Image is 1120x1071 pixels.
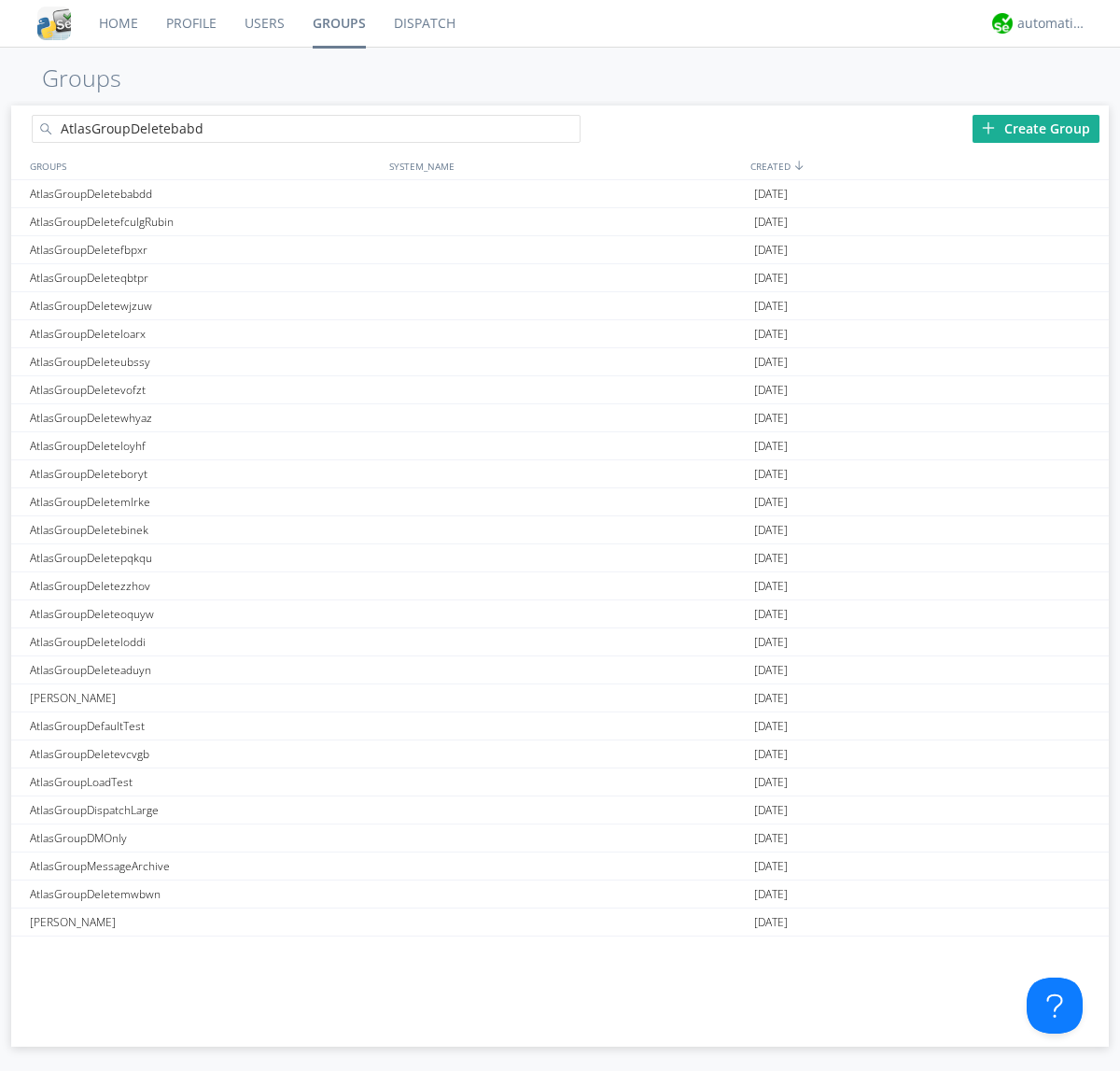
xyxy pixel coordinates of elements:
a: AtlasGroupDeleteubssy[DATE] [11,348,1109,376]
span: [DATE] [754,488,788,516]
span: [DATE] [754,348,788,376]
div: AtlasGroupDeletelqwks [25,937,385,964]
div: AtlasGroupDeletevofzt [25,376,385,403]
div: CREATED [746,152,1109,179]
img: d2d01cd9b4174d08988066c6d424eccd [992,13,1013,34]
span: [DATE] [754,909,788,937]
span: [DATE] [754,208,788,236]
div: GROUPS [25,152,380,179]
a: AtlasGroupDeletefbpxr[DATE] [11,236,1109,264]
span: [DATE] [754,572,788,600]
a: AtlasGroupDeletemlrke[DATE] [11,488,1109,516]
div: AtlasGroupDeleteqbtpr [25,264,385,291]
a: AtlasGroupDeletewhyaz[DATE] [11,404,1109,432]
span: [DATE] [754,853,788,881]
a: AtlasGroupDeleteqbtpr[DATE] [11,264,1109,292]
div: AtlasGroupDeleteloyhf [25,432,385,459]
div: AtlasGroupDeletewhyaz [25,404,385,431]
input: Search groups [32,115,581,143]
div: AtlasGroupDeletemwbwn [25,881,385,908]
div: AtlasGroupDeleteoquyw [25,600,385,627]
div: AtlasGroupDeleteubssy [25,348,385,375]
a: AtlasGroupDeletebinek[DATE] [11,516,1109,544]
div: AtlasGroupDeletefculgRubin [25,208,385,235]
div: AtlasGroupDeletebinek [25,516,385,543]
span: [DATE] [754,516,788,544]
a: AtlasGroupLoadTest[DATE] [11,768,1109,796]
span: [DATE] [754,600,788,628]
a: AtlasGroupDefaultTest[DATE] [11,712,1109,740]
div: AtlasGroupDispatchLarge [25,796,385,824]
div: [PERSON_NAME] [25,909,385,936]
span: [DATE] [754,320,788,348]
div: AtlasGroupDeletemlrke [25,488,385,515]
a: AtlasGroupDeletemwbwn[DATE] [11,881,1109,909]
span: [DATE] [754,937,788,965]
span: [DATE] [754,544,788,572]
div: [PERSON_NAME] [25,684,385,712]
span: [DATE] [754,264,788,292]
div: AtlasGroupDeletezzhov [25,572,385,599]
a: AtlasGroupDeletefculgRubin[DATE] [11,208,1109,236]
a: AtlasGroupDeleteboryt[DATE] [11,460,1109,488]
span: [DATE] [754,460,788,488]
span: [DATE] [754,292,788,320]
div: Create Group [973,115,1099,143]
a: AtlasGroupDeletevofzt[DATE] [11,376,1109,404]
span: [DATE] [754,824,788,853]
div: AtlasGroupDeleteloarx [25,320,385,347]
span: [DATE] [754,656,788,684]
div: AtlasGroupDeleteaduyn [25,656,385,683]
a: AtlasGroupDeletevcvgb[DATE] [11,740,1109,768]
div: AtlasGroupDMOnly [25,824,385,852]
a: AtlasGroupDeletezzhov[DATE] [11,572,1109,600]
div: automation+atlas [1017,14,1087,33]
a: AtlasGroupDeleteloddi[DATE] [11,628,1109,656]
a: AtlasGroupDeleteloyhf[DATE] [11,432,1109,460]
a: AtlasGroupDeleteaduyn[DATE] [11,656,1109,684]
div: AtlasGroupDeleteboryt [25,460,385,487]
div: AtlasGroupDeletepqkqu [25,544,385,571]
div: AtlasGroupDefaultTest [25,712,385,740]
span: [DATE] [754,796,788,824]
a: [PERSON_NAME][DATE] [11,684,1109,712]
span: [DATE] [754,881,788,909]
span: [DATE] [754,376,788,404]
div: AtlasGroupDeletewjzuw [25,292,385,319]
a: AtlasGroupDeletelqwks[DATE] [11,937,1109,965]
span: [DATE] [754,404,788,432]
div: AtlasGroupLoadTest [25,768,385,796]
div: AtlasGroupDeletevcvgb [25,740,385,768]
a: AtlasGroupDeleteloarx[DATE] [11,320,1109,348]
span: [DATE] [754,180,788,208]
span: [DATE] [754,432,788,460]
img: cddb5a64eb264b2086981ab96f4c1ba7 [37,7,71,40]
span: [DATE] [754,740,788,768]
a: AtlasGroupDeleteoquyw[DATE] [11,600,1109,628]
span: [DATE] [754,712,788,740]
div: AtlasGroupDeletefbpxr [25,236,385,263]
img: plus.svg [982,121,995,134]
a: AtlasGroupDMOnly[DATE] [11,824,1109,853]
span: [DATE] [754,684,788,712]
span: [DATE] [754,768,788,796]
span: [DATE] [754,628,788,656]
div: SYSTEM_NAME [385,152,746,179]
a: AtlasGroupDeletepqkqu[DATE] [11,544,1109,572]
span: [DATE] [754,236,788,264]
a: AtlasGroupDispatchLarge[DATE] [11,796,1109,824]
a: [PERSON_NAME][DATE] [11,909,1109,937]
a: AtlasGroupMessageArchive[DATE] [11,853,1109,881]
a: AtlasGroupDeletewjzuw[DATE] [11,292,1109,320]
div: AtlasGroupDeleteloddi [25,628,385,655]
a: AtlasGroupDeletebabdd[DATE] [11,180,1109,208]
iframe: Toggle Customer Support [1027,978,1083,1034]
div: AtlasGroupDeletebabdd [25,180,385,207]
div: AtlasGroupMessageArchive [25,853,385,880]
